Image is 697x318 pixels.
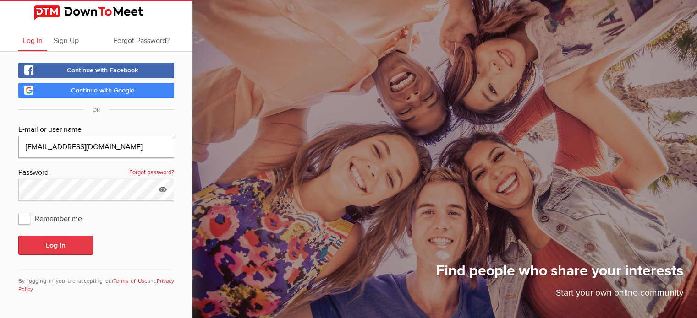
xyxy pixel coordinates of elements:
span: Continue with Google [71,86,134,94]
a: Terms of Use [113,278,148,285]
span: Log In [23,36,43,45]
span: Continue with Facebook [67,66,138,74]
a: Continue with Facebook [18,63,174,78]
div: E-mail or user name [18,124,174,136]
a: Continue with Google [18,83,174,98]
span: Remember me [18,210,91,226]
span: Sign Up [54,36,79,45]
a: Forgot Password? [109,28,174,51]
h1: Find people who share your interests [436,262,683,286]
span: OR [83,107,109,113]
div: Password [18,167,174,179]
a: Sign Up [49,28,83,51]
a: Forgot password? [129,167,174,179]
span: Forgot Password? [113,36,170,45]
button: Log In [18,236,93,255]
p: Start your own online community [436,286,683,304]
div: By logging in you are accepting our and [18,269,174,294]
a: Log In [18,28,47,51]
img: DownToMeet [34,5,159,20]
input: Email@address.com [18,136,174,158]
